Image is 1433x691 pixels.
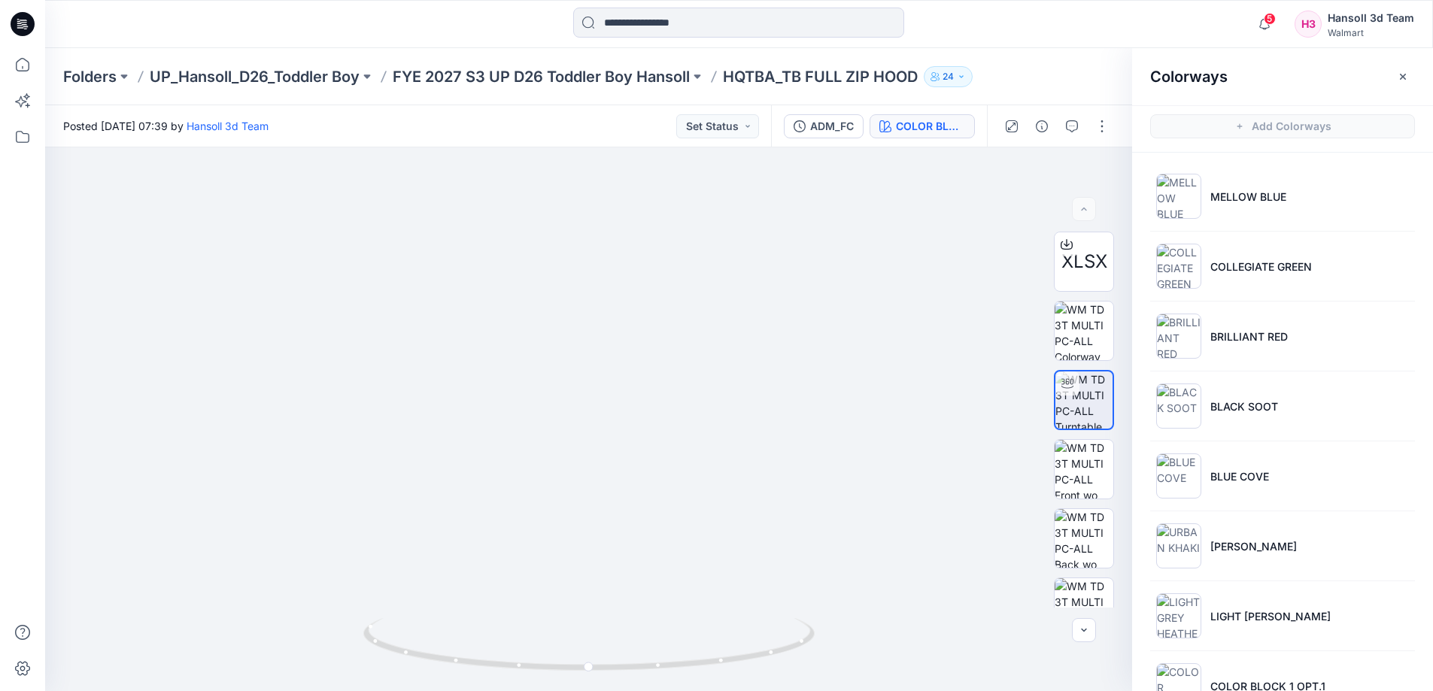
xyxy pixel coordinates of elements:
img: WM TD 3T MULTI PC-ALL Turntable with Avatar [1055,371,1113,429]
div: Walmart [1328,27,1414,38]
p: [PERSON_NAME] [1210,538,1297,554]
a: Folders [63,66,117,87]
span: Posted [DATE] 07:39 by [63,118,269,134]
p: 24 [943,68,954,85]
img: BLACK SOOT [1156,383,1201,429]
img: WM TD 3T MULTI PC-ALL Colorway wo Avatar [1055,578,1113,637]
button: Details [1030,114,1054,138]
a: UP_Hansoll_D26_Toddler Boy [150,66,360,87]
p: MELLOW BLUE [1210,189,1286,205]
span: 5 [1264,13,1276,25]
button: 24 [924,66,973,87]
button: COLOR BLOCK 2 OPT.1 [870,114,975,138]
button: ADM_FC [784,114,864,138]
div: Hansoll 3d Team [1328,9,1414,27]
img: WM TD 3T MULTI PC-ALL Colorway wo Avatar [1055,302,1113,360]
p: BRILLIANT RED [1210,329,1288,344]
p: COLLEGIATE GREEN [1210,259,1312,274]
h2: Colorways [1150,68,1228,86]
img: BLUE COVE [1156,453,1201,499]
div: ADM_FC [810,118,854,135]
a: Hansoll 3d Team [187,120,269,132]
p: LIGHT [PERSON_NAME] [1210,608,1331,624]
img: COLLEGIATE GREEN [1156,244,1201,289]
img: MELLOW BLUE [1156,174,1201,219]
img: WM TD 3T MULTI PC-ALL Front wo Avatar [1055,440,1113,499]
a: FYE 2027 S3 UP D26 Toddler Boy Hansoll [393,66,690,87]
div: H3 [1295,11,1322,38]
img: eyJhbGciOiJIUzI1NiIsImtpZCI6IjAiLCJzbHQiOiJzZXMiLCJ0eXAiOiJKV1QifQ.eyJkYXRhIjp7InR5cGUiOiJzdG9yYW... [228,126,949,691]
p: HQTBA_TB FULL ZIP HOOD [723,66,918,87]
p: BLACK SOOT [1210,399,1278,414]
img: WM TD 3T MULTI PC-ALL Back wo Avatar [1055,509,1113,568]
img: URBAN KHAKI [1156,523,1201,568]
span: XLSX [1061,248,1107,275]
img: BRILLIANT RED [1156,314,1201,359]
div: COLOR BLOCK 2 OPT.1 [896,118,965,135]
p: BLUE COVE [1210,468,1269,484]
img: LIGHT GREY HEATHER [1156,593,1201,638]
